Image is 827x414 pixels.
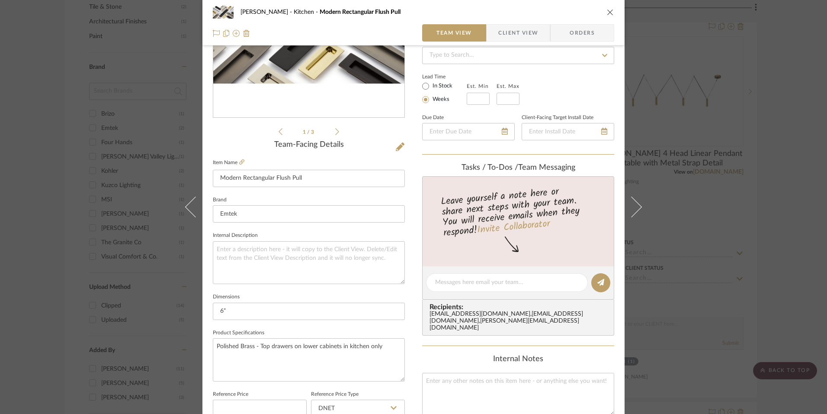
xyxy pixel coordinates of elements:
[462,164,518,171] span: Tasks / To-Dos /
[213,303,405,320] input: Enter the dimensions of this item
[422,73,467,81] label: Lead Time
[243,30,250,37] img: Remove from project
[213,159,244,166] label: Item Name
[213,295,240,299] label: Dimensions
[213,392,248,397] label: Reference Price
[311,392,359,397] label: Reference Price Type
[213,331,264,335] label: Product Specifications
[303,129,307,135] span: 1
[422,355,614,364] div: Internal Notes
[422,116,444,120] label: Due Date
[430,311,610,332] div: [EMAIL_ADDRESS][DOMAIN_NAME] , [EMAIL_ADDRESS][DOMAIN_NAME] , [PERSON_NAME][EMAIL_ADDRESS][DOMAIN...
[560,24,604,42] span: Orders
[436,24,472,42] span: Team View
[522,123,614,140] input: Enter Install Date
[213,205,405,223] input: Enter Brand
[497,83,519,89] label: Est. Max
[213,140,405,150] div: Team-Facing Details
[294,9,320,15] span: Kitchen
[213,170,405,187] input: Enter Item Name
[320,9,401,15] span: Modern Rectangular Flush Pull
[422,163,614,173] div: team Messaging
[431,82,452,90] label: In Stock
[422,81,467,105] mat-radio-group: Select item type
[477,217,551,238] a: Invite Collaborator
[213,198,227,202] label: Brand
[421,182,615,240] div: Leave yourself a note here or share next steps with your team. You will receive emails when they ...
[240,9,294,15] span: [PERSON_NAME]
[522,116,593,120] label: Client-Facing Target Install Date
[498,24,538,42] span: Client View
[430,303,610,311] span: Recipients:
[467,83,489,89] label: Est. Min
[213,233,258,238] label: Internal Description
[422,47,614,64] input: Type to Search…
[213,3,234,21] img: 05fd50f8-4d4b-4bbc-ac62-a6b3fd5a415b_48x40.jpg
[311,129,315,135] span: 3
[431,96,449,103] label: Weeks
[307,129,311,135] span: /
[422,123,515,140] input: Enter Due Date
[606,8,614,16] button: close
